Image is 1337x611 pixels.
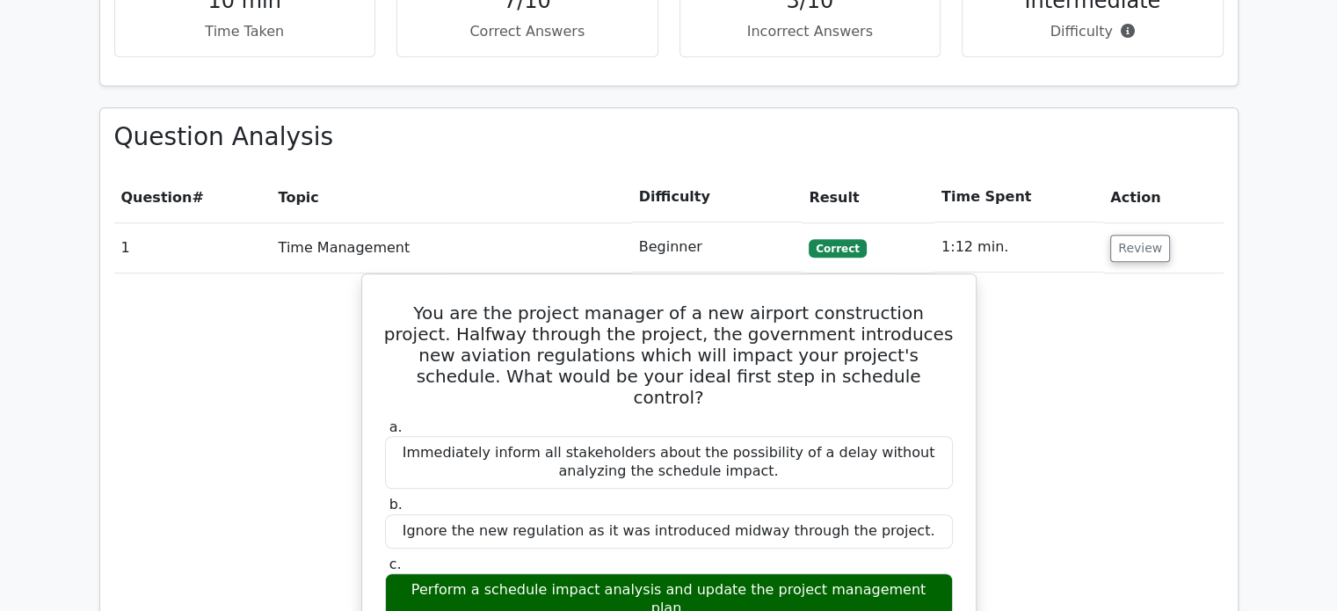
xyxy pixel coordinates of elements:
div: Ignore the new regulation as it was introduced midway through the project. [385,514,953,549]
button: Review [1110,235,1170,262]
th: # [114,172,272,222]
td: 1:12 min. [934,222,1103,273]
p: Incorrect Answers [694,21,926,42]
td: Time Management [272,222,632,273]
td: Beginner [632,222,803,273]
span: Correct [809,239,866,257]
p: Correct Answers [411,21,643,42]
th: Time Spent [934,172,1103,222]
span: b. [389,496,403,513]
p: Difficulty [977,21,1209,42]
th: Action [1103,172,1223,222]
div: Immediately inform all stakeholders about the possibility of a delay without analyzing the schedu... [385,436,953,489]
span: a. [389,418,403,435]
td: 1 [114,222,272,273]
h5: You are the project manager of a new airport construction project. Halfway through the project, t... [383,302,955,408]
th: Difficulty [632,172,803,222]
th: Topic [272,172,632,222]
p: Time Taken [129,21,361,42]
th: Result [802,172,934,222]
span: c. [389,556,402,572]
h3: Question Analysis [114,122,1224,152]
span: Question [121,189,193,206]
